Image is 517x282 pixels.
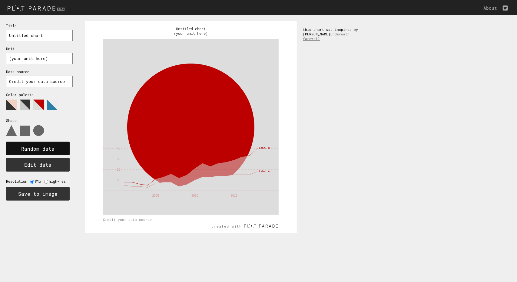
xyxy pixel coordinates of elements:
[259,146,270,149] tspan: Label B
[117,157,121,161] tspan: 30
[174,31,208,36] text: (your unit here)
[49,179,69,184] label: high-res
[6,24,73,28] p: Title
[297,21,370,47] div: this chart was inspired by [PERSON_NAME]
[6,187,70,201] button: Save to image
[259,169,270,173] tspan: Label A
[6,70,73,74] p: Data source
[117,179,121,182] tspan: 10
[176,26,206,31] text: Untitled chart
[191,194,198,197] tspan: 2010
[6,158,70,172] button: Edit data
[103,217,152,222] text: Credit your data source
[231,194,238,197] tspan: 2015
[483,5,500,11] a: About
[21,146,55,152] text: Random data
[152,194,159,197] tspan: 2005
[35,179,44,184] label: @1x
[6,47,73,51] p: Unit
[6,118,73,123] p: Shape
[303,32,350,41] a: Underoath farewell
[117,168,121,171] tspan: 20
[117,147,121,150] tspan: 40
[6,179,30,184] label: Resolution
[6,93,73,97] p: Color palette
